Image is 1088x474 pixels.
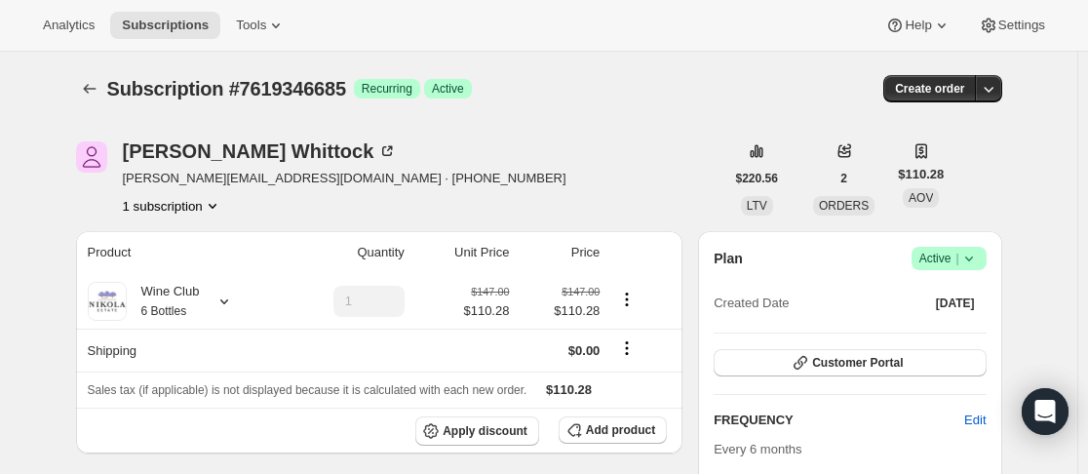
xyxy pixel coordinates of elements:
[122,18,209,33] span: Subscriptions
[141,304,187,318] small: 6 Bottles
[88,282,127,321] img: product img
[562,286,600,297] small: $147.00
[1022,388,1069,435] div: Open Intercom Messenger
[883,75,976,102] button: Create order
[88,383,527,397] span: Sales tax (if applicable) is not displayed because it is calculated with each new order.
[546,382,592,397] span: $110.28
[714,249,743,268] h2: Plan
[107,78,346,99] span: Subscription #7619346685
[224,12,297,39] button: Tools
[714,442,801,456] span: Every 6 months
[724,165,790,192] button: $220.56
[898,165,944,184] span: $110.28
[410,231,516,274] th: Unit Price
[829,165,859,192] button: 2
[127,282,200,321] div: Wine Club
[415,416,539,446] button: Apply discount
[123,169,566,188] span: [PERSON_NAME][EMAIL_ADDRESS][DOMAIN_NAME] · [PHONE_NUMBER]
[714,349,986,376] button: Customer Portal
[895,81,964,97] span: Create order
[812,355,903,371] span: Customer Portal
[998,18,1045,33] span: Settings
[747,199,767,213] span: LTV
[515,231,605,274] th: Price
[909,191,933,205] span: AOV
[819,199,869,213] span: ORDERS
[611,337,642,359] button: Shipping actions
[840,171,847,186] span: 2
[471,286,509,297] small: $147.00
[714,294,789,313] span: Created Date
[31,12,106,39] button: Analytics
[76,75,103,102] button: Subscriptions
[432,81,464,97] span: Active
[874,12,962,39] button: Help
[736,171,778,186] span: $220.56
[611,289,642,310] button: Product actions
[559,416,667,444] button: Add product
[463,301,509,321] span: $110.28
[919,249,979,268] span: Active
[952,405,997,436] button: Edit
[123,141,398,161] div: [PERSON_NAME] Whittock
[443,423,527,439] span: Apply discount
[76,141,107,173] span: Karen Whittock
[955,251,958,266] span: |
[362,81,412,97] span: Recurring
[936,296,975,311] span: [DATE]
[236,18,266,33] span: Tools
[123,196,222,216] button: Product actions
[964,411,986,430] span: Edit
[43,18,95,33] span: Analytics
[586,422,655,438] span: Add product
[924,290,987,317] button: [DATE]
[521,301,600,321] span: $110.28
[967,12,1057,39] button: Settings
[905,18,931,33] span: Help
[280,231,410,274] th: Quantity
[110,12,220,39] button: Subscriptions
[76,329,280,372] th: Shipping
[714,411,964,430] h2: FREQUENCY
[568,343,601,358] span: $0.00
[76,231,280,274] th: Product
